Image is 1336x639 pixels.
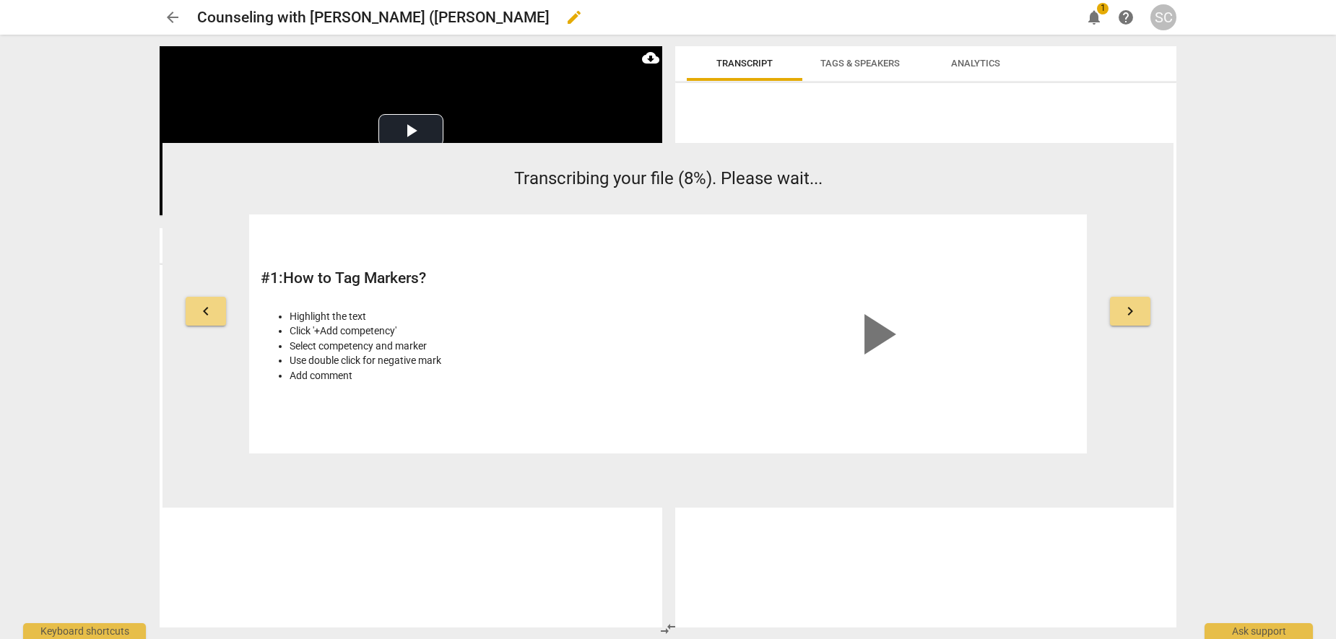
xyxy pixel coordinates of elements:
span: help [1117,9,1135,26]
li: Click '+Add competency' [290,323,660,339]
div: Ask support [1205,623,1313,639]
span: keyboard_arrow_right [1122,303,1139,320]
span: 1 [1097,3,1109,14]
span: notifications [1085,9,1103,26]
span: Tags & Speakers [820,58,900,69]
span: compare_arrows [659,620,677,638]
h2: # 1 : How to Tag Markers? [261,269,660,287]
span: play_arrow [841,300,911,369]
a: Help [1113,4,1139,30]
li: Highlight the text [290,309,660,324]
h2: Counseling with [PERSON_NAME] ([PERSON_NAME] [197,9,550,27]
span: keyboard_arrow_left [197,303,214,320]
li: Select competency and marker [290,339,660,354]
span: arrow_back [164,9,181,26]
div: Keyboard shortcuts [23,623,146,639]
span: edit [565,9,583,26]
span: Transcribing your file (8%). Please wait... [514,168,823,188]
button: Notifications [1081,4,1107,30]
span: cloud_download [642,49,659,66]
span: Analytics [951,58,1000,69]
span: Transcript [716,58,773,69]
li: Add comment [290,368,660,383]
button: SC [1150,4,1176,30]
li: Use double click for negative mark [290,353,660,368]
